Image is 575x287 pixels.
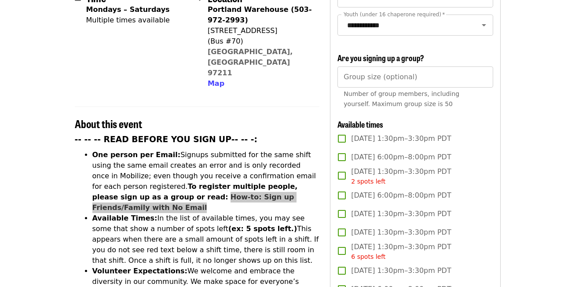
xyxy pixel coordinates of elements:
span: Available times [337,118,383,130]
span: [DATE] 6:00pm–8:00pm PDT [351,190,451,201]
input: [object Object] [337,66,493,88]
span: [DATE] 6:00pm–8:00pm PDT [351,152,451,162]
span: [DATE] 1:30pm–3:30pm PDT [351,166,451,186]
span: Number of group members, including yourself. Maximum group size is 50 [344,90,459,107]
strong: (ex: 5 spots left.) [228,224,297,233]
span: [DATE] 1:30pm–3:30pm PDT [351,209,451,219]
div: Multiple times available [86,15,170,26]
span: [DATE] 1:30pm–3:30pm PDT [351,265,451,276]
a: How-to: Sign up Friends/Family with No Email [92,193,294,212]
button: Map [208,78,224,89]
strong: Volunteer Expectations: [92,267,188,275]
li: Signups submitted for the same shift using the same email creates an error and is only recorded o... [92,150,320,213]
li: In the list of available times, you may see some that show a number of spots left This appears wh... [92,213,320,266]
span: [DATE] 1:30pm–3:30pm PDT [351,133,451,144]
a: [GEOGRAPHIC_DATA], [GEOGRAPHIC_DATA] 97211 [208,48,293,77]
div: (Bus #70) [208,36,312,47]
strong: -- -- -- READ BEFORE YOU SIGN UP-- -- -: [75,135,258,144]
span: About this event [75,116,142,131]
button: Open [478,19,490,31]
strong: Available Times: [92,214,157,222]
span: [DATE] 1:30pm–3:30pm PDT [351,227,451,238]
span: 2 spots left [351,178,385,185]
span: [DATE] 1:30pm–3:30pm PDT [351,242,451,261]
strong: To register multiple people, please sign up as a group or read: [92,182,298,201]
div: [STREET_ADDRESS] [208,26,312,36]
strong: Portland Warehouse (503-972-2993) [208,5,312,24]
strong: One person per Email: [92,151,181,159]
span: 6 spots left [351,253,385,260]
strong: Mondays – Saturdays [86,5,170,14]
span: Are you signing up a group? [337,52,424,63]
label: Youth (under 16 chaperone required) [344,12,445,17]
span: Map [208,79,224,88]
